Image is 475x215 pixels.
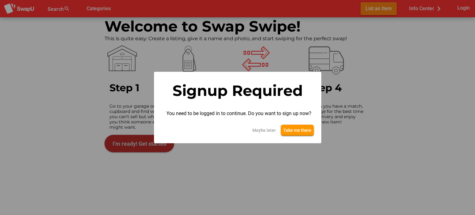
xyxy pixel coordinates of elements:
[281,125,314,136] button: Take me there
[166,110,311,117] span: You need to be logged in to continue. Do you want to sign up now?
[159,77,316,105] div: Signup Required
[252,127,276,134] span: Maybe later
[250,125,278,136] button: Maybe later
[283,127,311,134] span: Take me there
